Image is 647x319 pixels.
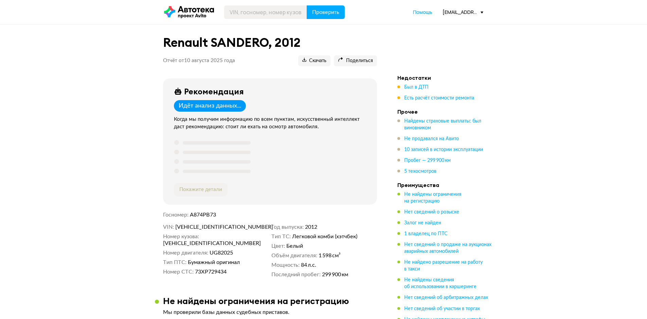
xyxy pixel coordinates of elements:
[163,309,377,316] p: Мы проверили базы данных судебных приставов.
[179,102,241,110] div: Идёт анализ данных...
[271,243,285,249] dt: Цвет
[190,212,216,218] span: А874РВ73
[210,249,233,256] span: UG82025
[163,268,194,275] dt: Номер СТС
[271,224,304,230] dt: Год выпуска
[404,85,429,90] span: Был в ДТП
[404,169,436,174] span: 5 техосмотров
[397,182,492,188] h4: Преимущества
[312,10,339,15] span: Проверить
[174,183,228,196] button: Покажите детали
[404,306,480,311] span: Нет сведений об участии в торгах
[271,262,300,268] dt: Мощность
[404,210,459,214] span: Нет сведений о розыске
[404,221,441,225] span: Залог не найден
[404,231,448,236] span: 1 владелец по ПТС
[179,187,222,192] span: Покажите детали
[397,108,492,115] h4: Прочее
[404,158,451,163] span: Пробег — 299 900 км
[413,9,432,15] span: Помощь
[174,116,369,131] div: Когда мы получим информацию по всем пунктам, искусственный интеллект даст рекомендацию: стоит ли ...
[302,58,326,64] span: Скачать
[163,296,349,306] h3: Не найдены ограничения на регистрацию
[224,5,307,19] input: VIN, госномер, номер кузова
[319,252,341,259] span: 1 598 см³
[271,271,321,278] dt: Последний пробег
[404,260,483,271] span: Не найдено разрешение на работу в такси
[404,136,459,141] span: Не продавался на Авито
[184,87,244,96] div: Рекомендация
[338,58,373,64] span: Поделиться
[404,278,477,289] span: Не найдены сведения об использовании в каршеринге
[163,233,199,240] dt: Номер кузова
[163,240,241,247] span: [VEHICLE_IDENTIFICATION_NUMBER]
[188,259,240,266] span: Бумажный оригинал
[397,74,492,81] h4: Недостатки
[413,9,432,16] a: Помощь
[195,268,227,275] span: 73ХР729434
[322,271,348,278] span: 299 900 км
[404,96,474,100] span: Есть расчёт стоимости ремонта
[163,211,188,218] dt: Госномер
[404,295,488,300] span: Нет сведений об арбитражных делах
[301,262,316,268] span: 84 л.с.
[163,259,186,266] dt: Тип ПТС
[404,119,481,130] span: Найдены страховые выплаты: был виновником
[307,5,345,19] button: Проверить
[175,224,253,230] span: [VEHICLE_IDENTIFICATION_NUMBER]
[163,57,235,64] p: Отчёт от 10 августа 2025 года
[163,35,377,50] h1: Renault SANDERO, 2012
[404,147,483,152] span: 10 записей в истории эксплуатации
[163,249,208,256] dt: Номер двигателя
[298,55,330,66] button: Скачать
[271,252,317,259] dt: Объём двигателя
[404,242,491,254] span: Нет сведений о продаже на аукционах аварийных автомобилей
[271,233,291,240] dt: Тип ТС
[286,243,303,249] span: Белый
[404,192,461,204] span: Не найдены ограничения на регистрацию
[334,55,377,66] button: Поделиться
[292,233,357,240] span: Легковой комби (хэтчбек)
[163,224,174,230] dt: VIN
[305,224,317,230] span: 2012
[443,9,483,15] div: [EMAIL_ADDRESS][DOMAIN_NAME]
